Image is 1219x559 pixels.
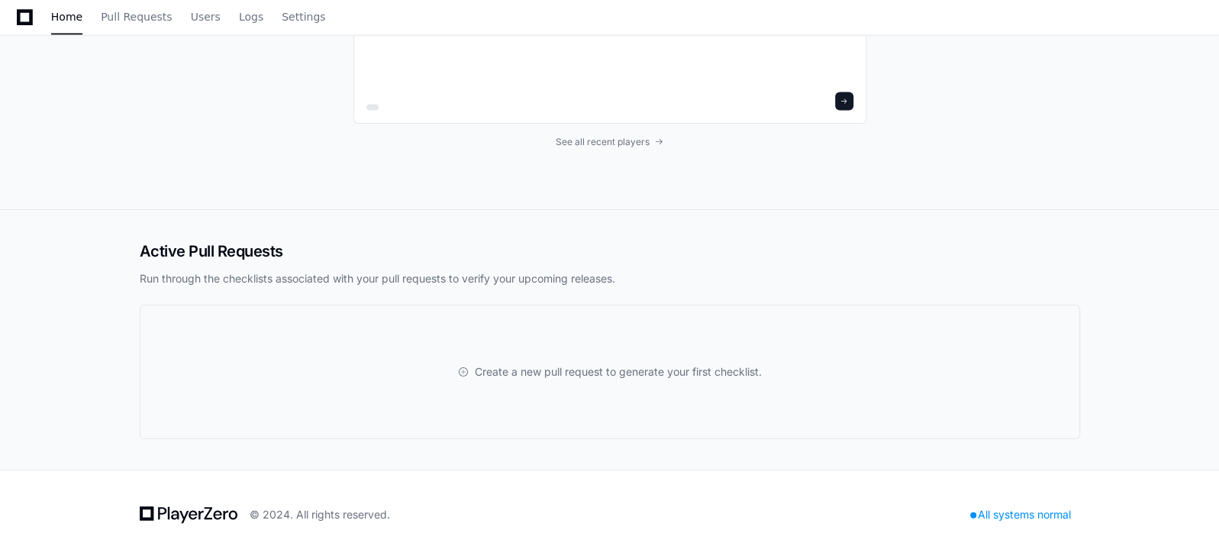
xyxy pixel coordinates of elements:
[140,241,1080,262] h2: Active Pull Requests
[239,12,263,21] span: Logs
[353,136,866,148] a: See all recent players
[475,364,762,380] span: Create a new pull request to generate your first checklist.
[282,12,325,21] span: Settings
[961,504,1080,525] div: All systems normal
[140,271,1080,286] p: Run through the checklists associated with your pull requests to verify your upcoming releases.
[250,507,390,522] div: © 2024. All rights reserved.
[556,136,650,148] span: See all recent players
[191,12,221,21] span: Users
[101,12,172,21] span: Pull Requests
[51,12,82,21] span: Home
